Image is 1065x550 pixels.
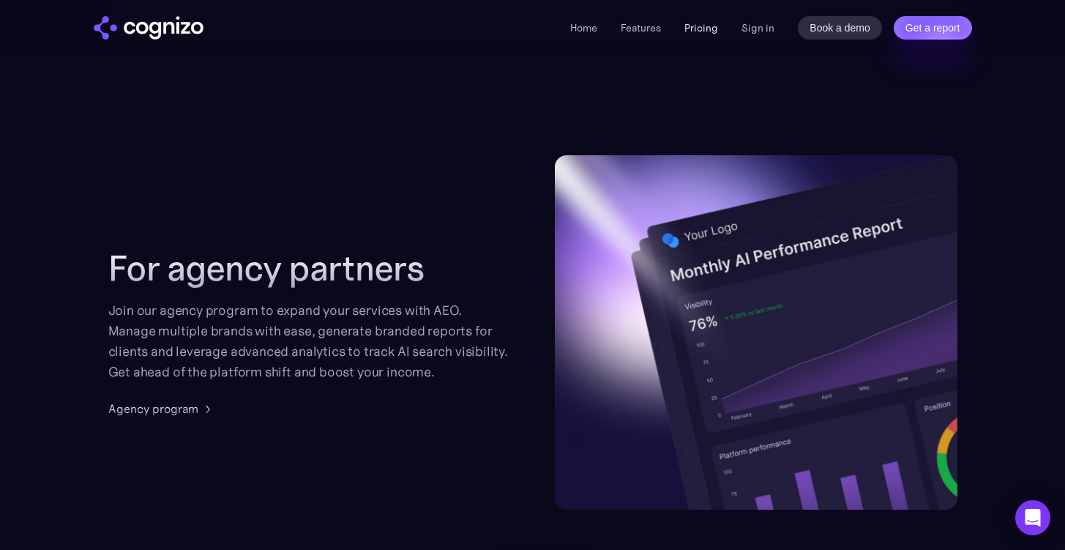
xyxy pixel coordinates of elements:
a: Get a report [894,16,972,40]
a: Sign in [741,19,774,37]
h2: For agency partners [108,248,511,289]
a: Features [621,21,661,34]
a: Home [570,21,597,34]
img: cognizo logo [94,16,203,40]
a: Agency program [108,400,216,417]
a: home [94,16,203,40]
div: Agency program [108,400,198,417]
div: Open Intercom Messenger [1015,500,1050,535]
a: Pricing [684,21,718,34]
div: Join our agency program to expand your services with AEO. Manage multiple brands with ease, gener... [108,300,511,382]
a: Book a demo [798,16,882,40]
